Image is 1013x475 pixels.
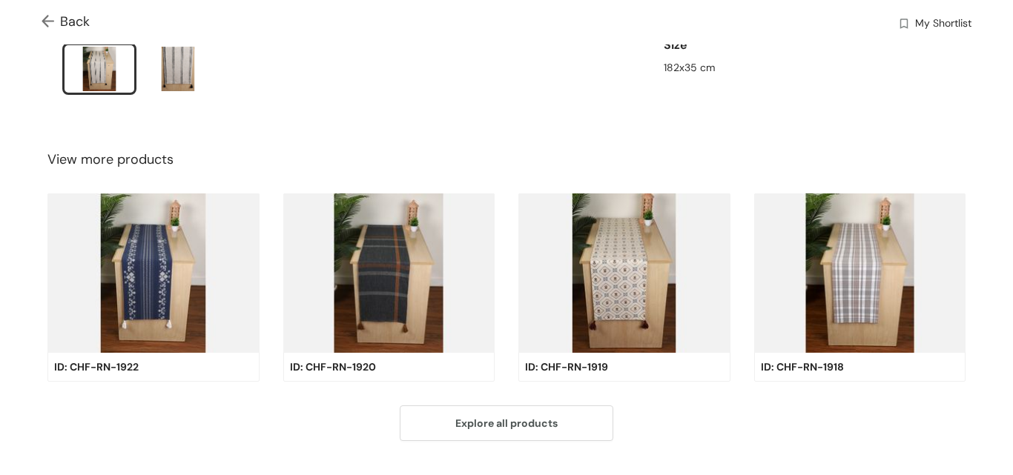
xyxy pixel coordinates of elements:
[518,193,730,353] img: product-img
[141,43,215,95] li: slide item 2
[47,150,174,170] span: View more products
[42,12,90,32] span: Back
[525,359,608,375] span: ID: CHF-RN-1919
[915,16,971,33] span: My Shortlist
[47,193,260,353] img: product-img
[283,193,495,353] img: product-img
[42,15,60,30] img: Go back
[400,405,613,441] button: Explore all products
[761,359,844,375] span: ID: CHF-RN-1918
[664,30,966,60] div: Size
[54,359,139,375] span: ID: CHF-RN-1922
[664,60,966,76] div: 182x35 cm
[754,193,966,353] img: product-img
[290,359,376,375] span: ID: CHF-RN-1920
[897,17,911,33] img: wishlist
[62,43,136,95] li: slide item 1
[455,415,558,431] span: Explore all products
